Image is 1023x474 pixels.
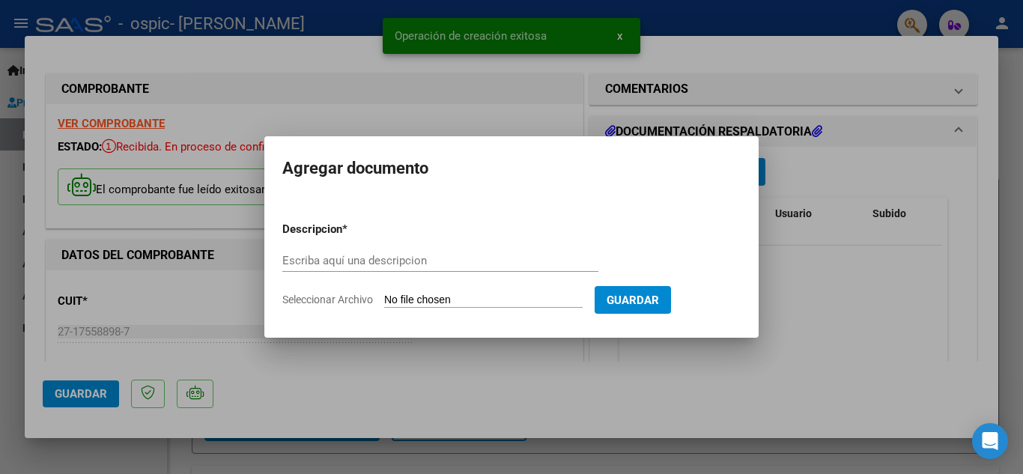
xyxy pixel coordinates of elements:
[282,154,741,183] h2: Agregar documento
[607,294,659,307] span: Guardar
[972,423,1008,459] div: Open Intercom Messenger
[282,294,373,306] span: Seleccionar Archivo
[282,221,420,238] p: Descripcion
[595,286,671,314] button: Guardar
